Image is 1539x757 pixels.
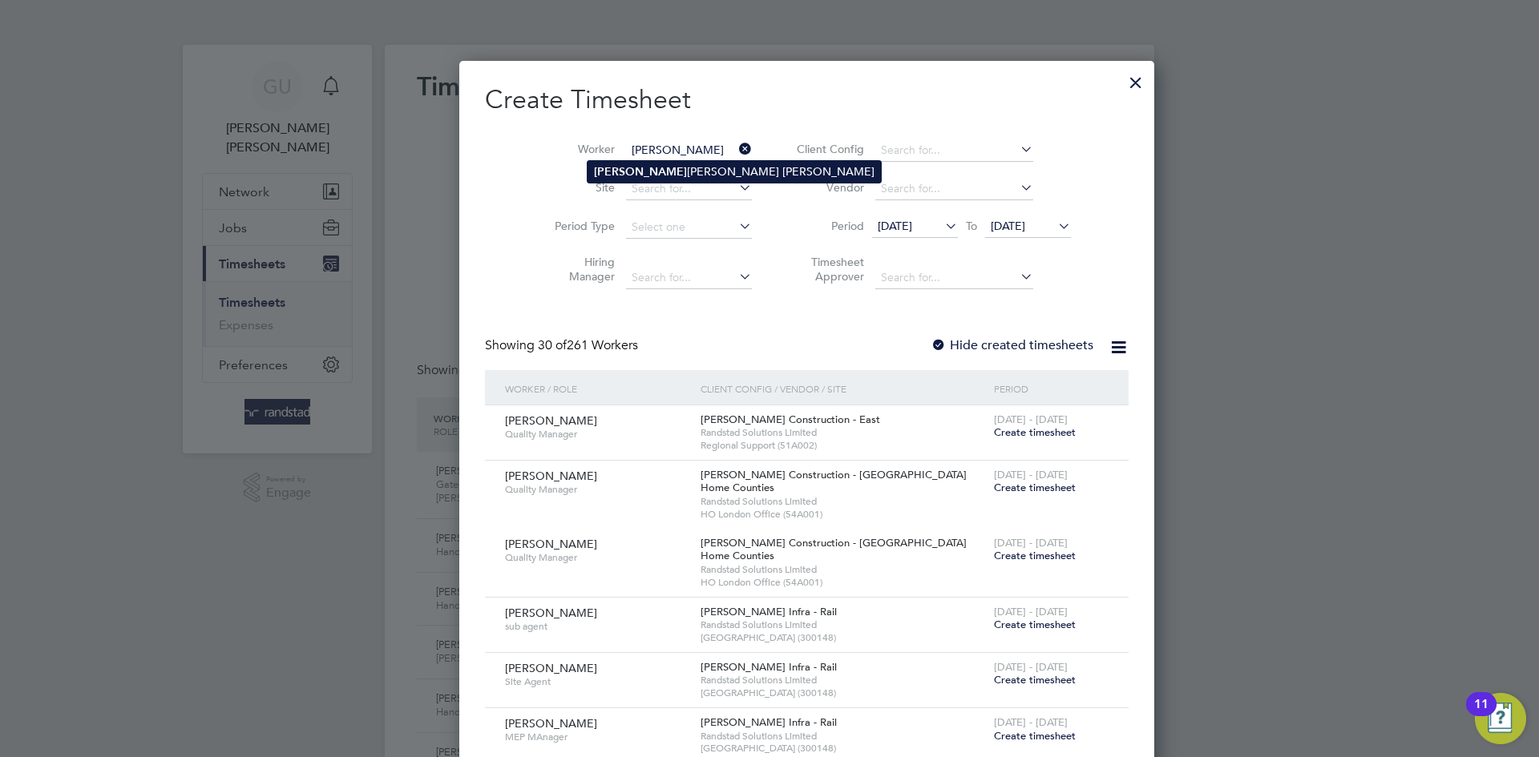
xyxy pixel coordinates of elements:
[994,660,1068,674] span: [DATE] - [DATE]
[994,425,1076,439] span: Create timesheet
[701,742,986,755] span: [GEOGRAPHIC_DATA] (300148)
[792,219,864,233] label: Period
[991,219,1025,233] span: [DATE]
[792,255,864,284] label: Timesheet Approver
[701,674,986,687] span: Randstad Solutions Limited
[701,660,837,674] span: [PERSON_NAME] Infra - Rail
[538,337,638,353] span: 261 Workers
[990,370,1113,407] div: Period
[594,165,687,179] b: [PERSON_NAME]
[701,426,986,439] span: Randstad Solutions Limited
[543,180,615,195] label: Site
[994,468,1068,481] span: [DATE] - [DATE]
[701,715,837,729] span: [PERSON_NAME] Infra - Rail
[994,673,1076,687] span: Create timesheet
[792,142,864,156] label: Client Config
[961,215,982,236] span: To
[588,161,881,183] li: [PERSON_NAME] [PERSON_NAME]
[701,576,986,589] span: HO London Office (54A001)
[931,337,1093,353] label: Hide created timesheets
[505,551,689,564] span: Quality Manager
[701,605,837,618] span: [PERSON_NAME] Infra - Rail
[505,716,597,731] span: [PERSON_NAME]
[505,483,689,496] span: Quality Manager
[701,687,986,699] span: [GEOGRAPHIC_DATA] (300148)
[543,255,615,284] label: Hiring Manager
[875,178,1033,200] input: Search for...
[701,495,986,508] span: Randstad Solutions Limited
[505,413,597,428] span: [PERSON_NAME]
[505,661,597,675] span: [PERSON_NAME]
[626,216,752,239] input: Select one
[1475,693,1526,744] button: Open Resource Center, 11 new notifications
[994,536,1068,550] span: [DATE] - [DATE]
[538,337,567,353] span: 30 of
[501,370,697,407] div: Worker / Role
[626,139,752,162] input: Search for...
[505,469,597,483] span: [PERSON_NAME]
[485,337,641,354] div: Showing
[485,83,1129,117] h2: Create Timesheet
[875,139,1033,162] input: Search for...
[701,508,986,521] span: HO London Office (54A001)
[875,267,1033,289] input: Search for...
[505,620,689,633] span: sub agent
[701,631,986,644] span: [GEOGRAPHIC_DATA] (300148)
[697,370,990,407] div: Client Config / Vendor / Site
[505,675,689,688] span: Site Agent
[505,606,597,620] span: [PERSON_NAME]
[994,549,1076,562] span: Create timesheet
[792,180,864,195] label: Vendor
[701,730,986,743] span: Randstad Solutions Limited
[701,468,967,495] span: [PERSON_NAME] Construction - [GEOGRAPHIC_DATA] Home Counties
[543,142,615,156] label: Worker
[543,219,615,233] label: Period Type
[701,563,986,576] span: Randstad Solutions Limited
[1474,704,1489,725] div: 11
[994,605,1068,618] span: [DATE] - [DATE]
[994,413,1068,426] span: [DATE] - [DATE]
[994,618,1076,631] span: Create timesheet
[701,618,986,631] span: Randstad Solutions Limited
[994,729,1076,743] span: Create timesheet
[701,439,986,452] span: Regional Support (51A002)
[701,413,880,426] span: [PERSON_NAME] Construction - East
[505,731,689,743] span: MEP MAnager
[626,267,752,289] input: Search for...
[994,715,1068,729] span: [DATE] - [DATE]
[701,536,967,563] span: [PERSON_NAME] Construction - [GEOGRAPHIC_DATA] Home Counties
[994,481,1076,494] span: Create timesheet
[626,178,752,200] input: Search for...
[505,428,689,441] span: Quality Manager
[505,537,597,551] span: [PERSON_NAME]
[878,219,912,233] span: [DATE]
